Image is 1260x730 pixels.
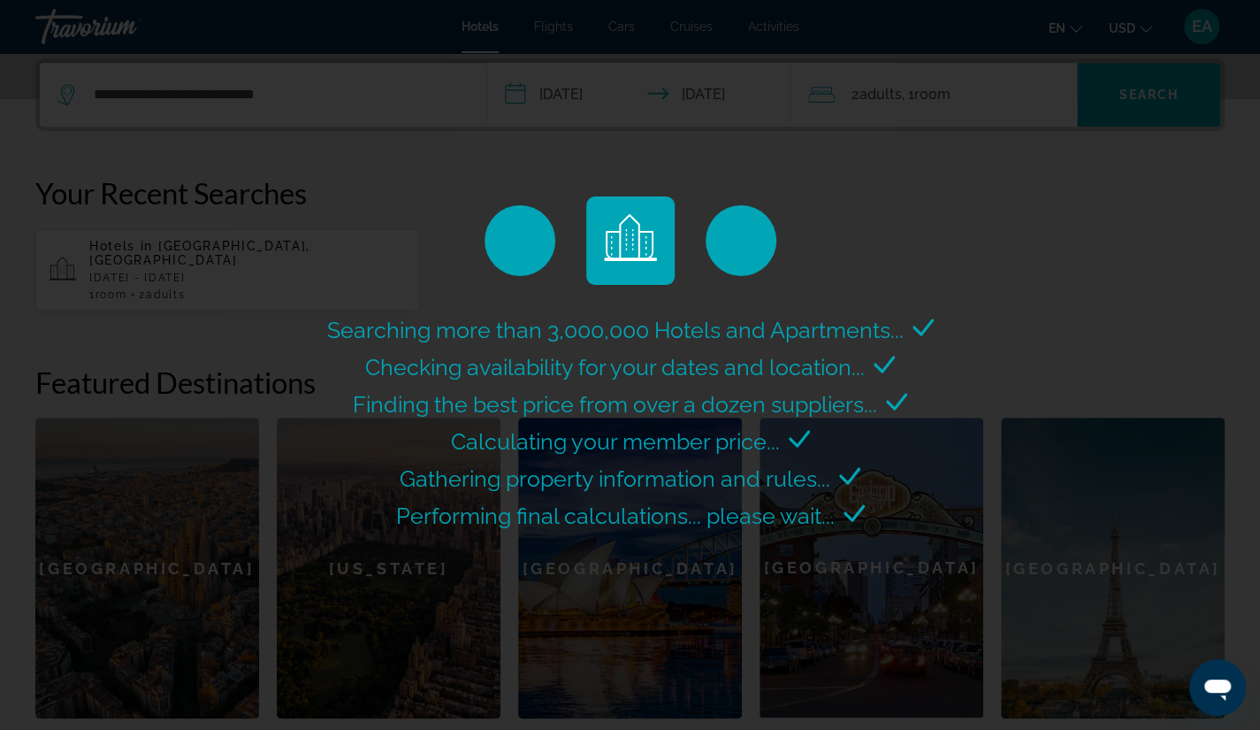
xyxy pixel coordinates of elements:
span: Finding the best price from over a dozen suppliers... [353,391,877,418]
span: Checking availability for your dates and location... [365,354,865,380]
iframe: Кнопка запуска окна обмена сообщениями [1189,659,1246,716]
span: Performing final calculations... please wait... [396,503,835,529]
span: Searching more than 3,000,000 Hotels and Apartments... [327,317,904,343]
span: Calculating your member price... [451,428,780,455]
span: Gathering property information and rules... [400,465,830,492]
